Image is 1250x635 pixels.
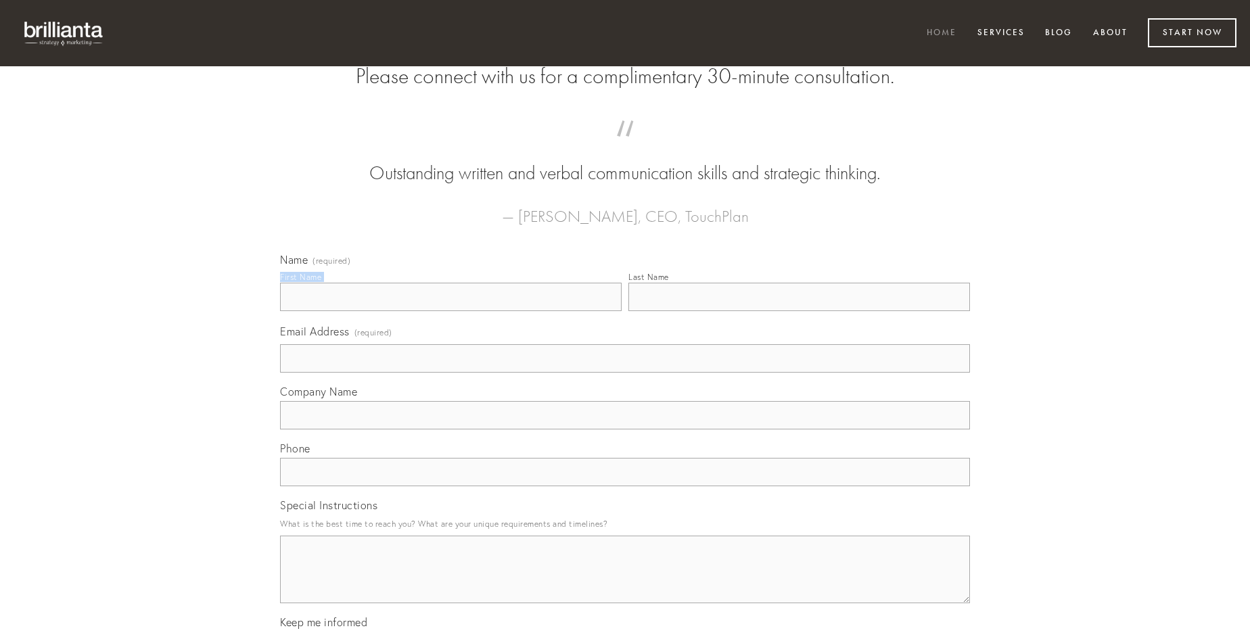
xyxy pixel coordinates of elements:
[280,442,310,455] span: Phone
[354,323,392,342] span: (required)
[1148,18,1236,47] a: Start Now
[280,272,321,282] div: First Name
[1036,22,1081,45] a: Blog
[1084,22,1136,45] a: About
[280,325,350,338] span: Email Address
[280,515,970,533] p: What is the best time to reach you? What are your unique requirements and timelines?
[628,272,669,282] div: Last Name
[302,134,948,160] span: “
[969,22,1034,45] a: Services
[312,257,350,265] span: (required)
[280,64,970,89] h2: Please connect with us for a complimentary 30-minute consultation.
[280,615,367,629] span: Keep me informed
[14,14,115,53] img: brillianta - research, strategy, marketing
[280,385,357,398] span: Company Name
[280,253,308,266] span: Name
[302,134,948,187] blockquote: Outstanding written and verbal communication skills and strategic thinking.
[918,22,965,45] a: Home
[302,187,948,230] figcaption: — [PERSON_NAME], CEO, TouchPlan
[280,498,377,512] span: Special Instructions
